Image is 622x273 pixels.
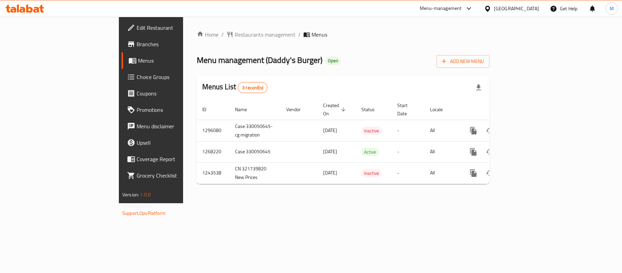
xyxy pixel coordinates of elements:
[122,102,223,118] a: Promotions
[323,101,348,118] span: Created On
[202,82,267,93] h2: Menus List
[392,162,425,184] td: -
[430,105,452,114] span: Locale
[361,127,382,135] span: Inactive
[460,99,536,120] th: Actions
[197,52,322,68] span: Menu management ( Daddy's Burger )
[122,69,223,85] a: Choice Groups
[137,73,217,81] span: Choice Groups
[122,19,223,36] a: Edit Restaurant
[482,122,498,139] button: Change Status
[230,141,281,162] td: Case 330050645
[392,141,425,162] td: -
[238,84,267,91] span: 3 record(s)
[442,57,484,66] span: Add New Menu
[425,141,460,162] td: All
[298,30,301,39] li: /
[122,209,166,218] a: Support.OpsPlatform
[122,151,223,167] a: Coverage Report
[361,105,384,114] span: Status
[202,105,215,114] span: ID
[122,52,223,69] a: Menus
[122,85,223,102] a: Coupons
[137,40,217,48] span: Branches
[122,202,154,211] span: Get support on:
[286,105,309,114] span: Vendor
[465,122,482,139] button: more
[610,5,614,12] span: M
[235,105,256,114] span: Name
[397,101,416,118] span: Start Date
[323,168,337,177] span: [DATE]
[137,24,217,32] span: Edit Restaurant
[465,165,482,181] button: more
[137,155,217,163] span: Coverage Report
[226,30,295,39] a: Restaurants management
[122,190,139,199] span: Version:
[425,162,460,184] td: All
[137,106,217,114] span: Promotions
[325,57,341,65] div: Open
[361,127,382,135] div: Inactive
[312,30,327,39] span: Menus
[197,99,536,184] table: enhanced table
[122,134,223,151] a: Upsell
[140,190,151,199] span: 1.0.0
[361,148,379,156] span: Active
[122,36,223,52] a: Branches
[137,89,217,97] span: Coupons
[465,144,482,160] button: more
[122,167,223,184] a: Grocery Checklist
[137,171,217,180] span: Grocery Checklist
[392,120,425,141] td: -
[137,122,217,130] span: Menu disclaimer
[197,30,489,39] nav: breadcrumb
[122,118,223,134] a: Menu disclaimer
[235,30,295,39] span: Restaurants management
[323,126,337,135] span: [DATE]
[494,5,539,12] div: [GEOGRAPHIC_DATA]
[238,82,267,93] div: Total records count
[482,144,498,160] button: Change Status
[230,120,281,141] td: Case 330050645-cg migration
[325,58,341,64] span: Open
[230,162,281,184] td: CN 321739820 New Prices
[437,55,489,68] button: Add New Menu
[361,169,382,177] span: Inactive
[482,165,498,181] button: Change Status
[425,120,460,141] td: All
[470,79,487,96] div: Export file
[138,56,217,65] span: Menus
[420,4,462,13] div: Menu-management
[323,147,337,156] span: [DATE]
[137,139,217,147] span: Upsell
